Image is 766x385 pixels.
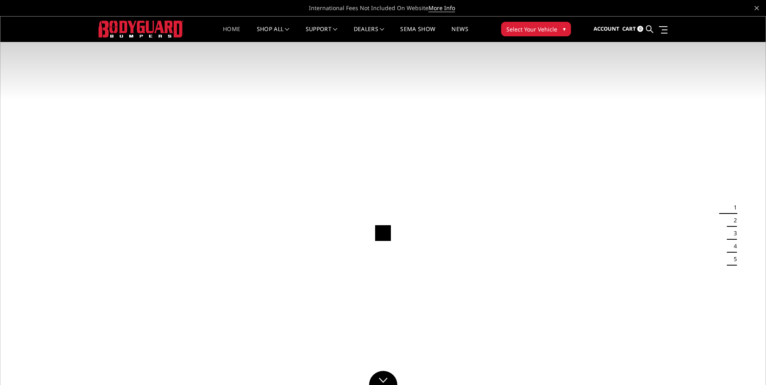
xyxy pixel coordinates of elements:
a: Dealers [354,26,384,42]
span: Account [594,25,619,32]
a: Account [594,18,619,40]
a: More Info [428,4,455,12]
a: Cart 0 [622,18,643,40]
a: Support [306,26,338,42]
a: Click to Down [369,371,397,385]
span: 0 [637,26,643,32]
a: SEMA Show [400,26,435,42]
button: 4 of 5 [729,240,737,253]
span: Cart [622,25,636,32]
button: 1 of 5 [729,201,737,214]
img: BODYGUARD BUMPERS [99,21,183,37]
a: shop all [257,26,290,42]
button: 2 of 5 [729,214,737,227]
button: 5 of 5 [729,253,737,266]
span: Select Your Vehicle [506,25,557,33]
button: Select Your Vehicle [501,22,571,36]
a: News [451,26,468,42]
a: Home [223,26,240,42]
span: ▾ [563,25,566,33]
button: 3 of 5 [729,227,737,240]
